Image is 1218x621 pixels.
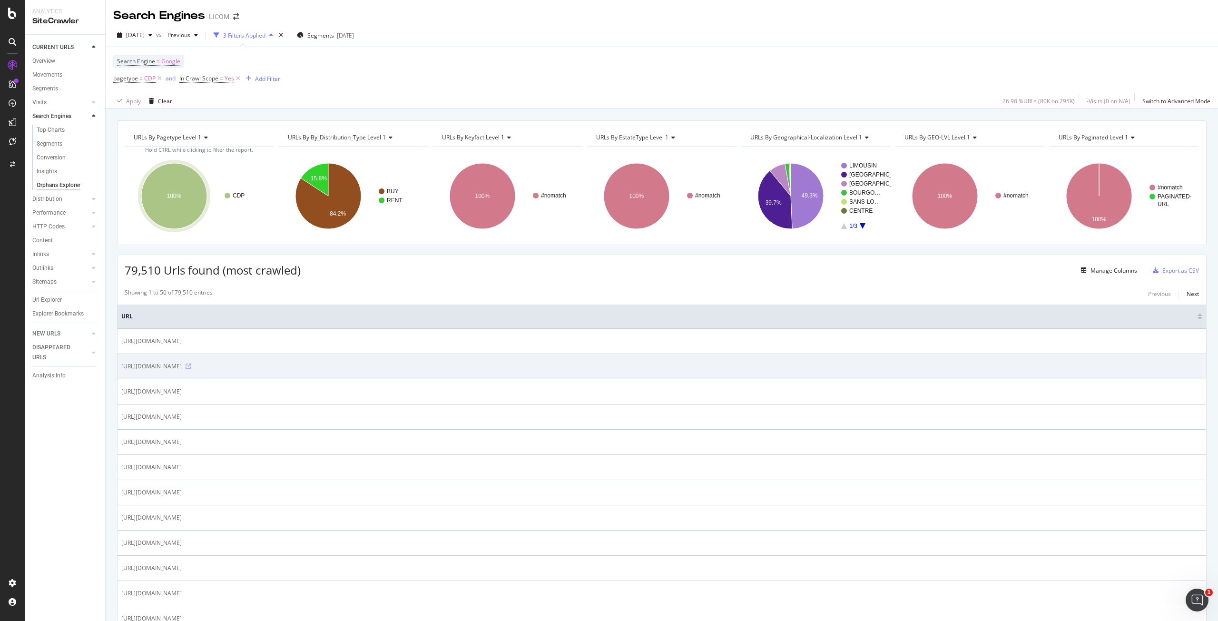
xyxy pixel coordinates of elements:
[895,155,1045,237] svg: A chart.
[32,309,98,319] a: Explorer Bookmarks
[32,208,66,218] div: Performance
[32,371,66,381] div: Analysis Info
[134,133,201,141] span: URLs By pagetype Level 1
[32,295,98,305] a: Url Explorer
[121,336,182,346] span: [URL][DOMAIN_NAME]
[210,28,277,43] button: 3 Filters Applied
[156,30,164,39] span: vs
[307,31,334,39] span: Segments
[1149,263,1199,278] button: Export as CSV
[741,155,891,237] svg: A chart.
[225,72,234,85] span: Yes
[121,387,182,396] span: [URL][DOMAIN_NAME]
[32,208,89,218] a: Performance
[1050,155,1199,237] svg: A chart.
[750,133,862,141] span: URLs By Geographical-localization Level 1
[903,130,1036,145] h4: URLs By GEO-LVL Level 1
[37,125,98,135] a: Top Charts
[37,153,98,163] a: Conversion
[904,133,970,141] span: URLs By GEO-LVL Level 1
[32,249,49,259] div: Inlinks
[121,513,182,522] span: [URL][DOMAIN_NAME]
[161,55,180,68] span: Google
[32,329,89,339] a: NEW URLS
[695,192,720,199] text: #nomatch
[32,263,53,273] div: Outlinks
[157,57,160,65] span: =
[32,222,65,232] div: HTTP Codes
[144,72,156,85] span: CDP
[311,175,327,182] text: 15.8%
[1158,201,1169,207] text: URL
[293,28,358,43] button: Segments[DATE]
[475,193,490,199] text: 100%
[802,193,818,199] text: 49.3%
[121,589,182,598] span: [URL][DOMAIN_NAME]
[223,31,265,39] div: 3 Filters Applied
[32,16,98,27] div: SiteCrawler
[32,277,89,287] a: Sitemaps
[32,194,62,204] div: Distribution
[209,12,229,21] div: LICOM
[37,180,80,190] div: Orphans Explorer
[37,125,65,135] div: Top Charts
[32,70,62,80] div: Movements
[37,167,57,177] div: Insights
[279,155,428,237] svg: A chart.
[125,155,274,237] div: A chart.
[32,8,98,16] div: Analytics
[32,343,89,363] a: DISAPPEARED URLS
[1059,133,1128,141] span: URLs By Paginated Level 1
[125,288,213,300] div: Showing 1 to 50 of 79,510 entries
[849,162,877,169] text: LIMOUSIN
[1187,288,1199,300] button: Next
[849,207,873,214] text: CENTRE
[37,153,66,163] div: Conversion
[587,155,737,237] svg: A chart.
[32,84,98,94] a: Segments
[433,155,582,237] div: A chart.
[32,371,98,381] a: Analysis Info
[233,13,239,20] div: arrow-right-arrow-left
[113,74,138,82] span: pagetype
[32,111,71,121] div: Search Engines
[387,197,403,204] text: RENT
[1162,266,1199,275] div: Export as CSV
[1158,184,1183,191] text: #nomatch
[37,180,98,190] a: Orphans Explorer
[330,211,346,217] text: 84.2%
[179,74,218,82] span: In Crawl Scope
[32,295,62,305] div: Url Explorer
[1057,130,1190,145] h4: URLs By Paginated Level 1
[242,73,280,84] button: Add Filter
[37,139,98,149] a: Segments
[32,98,89,108] a: Visits
[32,111,89,121] a: Search Engines
[121,563,182,573] span: [URL][DOMAIN_NAME]
[32,42,89,52] a: CURRENT URLS
[158,97,172,105] div: Clear
[849,198,880,205] text: SANS-LO…
[541,192,566,199] text: #nomatch
[113,93,141,108] button: Apply
[121,488,182,497] span: [URL][DOMAIN_NAME]
[220,74,223,82] span: =
[32,236,98,246] a: Content
[166,74,176,83] button: and
[117,57,155,65] span: Search Engine
[37,139,62,149] div: Segments
[32,249,89,259] a: Inlinks
[255,75,280,83] div: Add Filter
[32,277,57,287] div: Sitemaps
[32,98,47,108] div: Visits
[164,31,190,39] span: Previous
[1002,97,1075,105] div: 26.98 % URLs ( 80K on 295K )
[126,31,145,39] span: 2025 Sep. 19th
[849,180,909,187] text: [GEOGRAPHIC_DATA]
[32,329,60,339] div: NEW URLS
[113,28,156,43] button: [DATE]
[32,309,84,319] div: Explorer Bookmarks
[1087,97,1130,105] div: - Visits ( 0 on N/A )
[337,31,354,39] div: [DATE]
